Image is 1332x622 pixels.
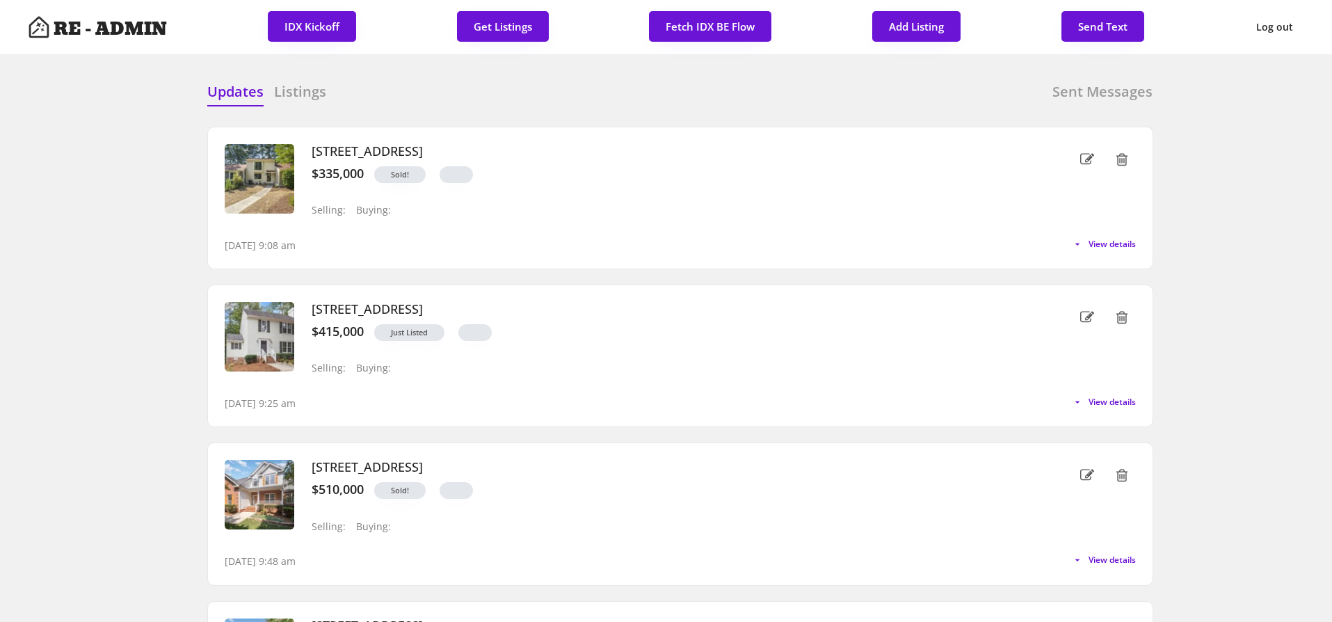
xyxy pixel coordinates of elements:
[312,482,364,497] div: $510,000
[356,205,391,216] div: Buying:
[457,11,549,42] button: Get Listings
[356,521,391,533] div: Buying:
[1245,11,1304,43] button: Log out
[225,302,294,372] img: cd8816fb9bce6a616a60098beaada483-cc_ft_1536.webp
[312,302,1018,317] h3: [STREET_ADDRESS]
[374,166,426,183] button: Sold!
[312,324,364,340] div: $415,000
[1072,555,1136,566] button: View details
[1072,239,1136,250] button: View details
[1089,556,1136,564] span: View details
[374,482,426,499] button: Sold!
[54,20,167,38] h4: RE - ADMIN
[28,16,50,38] img: Artboard%201%20copy%203.svg
[1089,398,1136,406] span: View details
[312,521,346,533] div: Selling:
[1061,11,1144,42] button: Send Text
[225,397,296,410] div: [DATE] 9:25 am
[1072,397,1136,408] button: View details
[268,11,356,42] button: IDX Kickoff
[225,555,296,568] div: [DATE] 9:48 am
[649,11,771,42] button: Fetch IDX BE Flow
[872,11,961,42] button: Add Listing
[312,460,1018,475] h3: [STREET_ADDRESS]
[312,166,364,182] div: $335,000
[225,239,296,253] div: [DATE] 9:08 am
[225,460,294,529] img: 1ed201c30d192d229304325c7f4b640e-cc_ft_1536.webp
[225,144,294,214] img: 3011f94e376a24a06e2297a75da61463-cc_ft_1536.webp
[356,362,391,374] div: Buying:
[374,324,444,341] button: Just Listed
[274,82,326,102] h6: Listings
[1089,240,1136,248] span: View details
[1052,82,1153,102] h6: Sent Messages
[312,144,1018,159] h3: [STREET_ADDRESS]
[312,205,346,216] div: Selling:
[207,82,264,102] h6: Updates
[312,362,346,374] div: Selling:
